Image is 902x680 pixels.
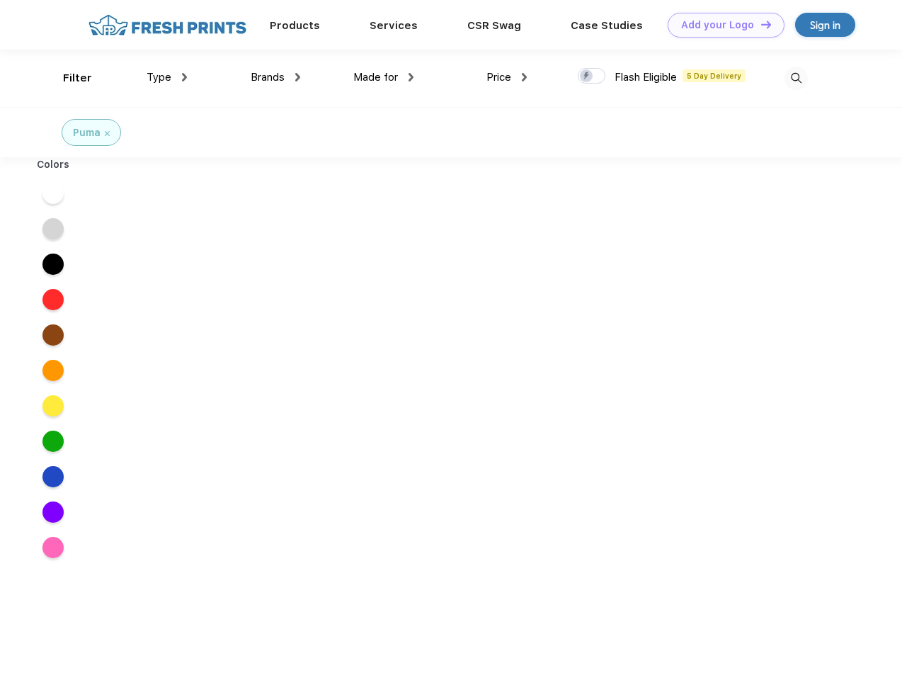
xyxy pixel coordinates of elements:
[63,70,92,86] div: Filter
[522,73,527,81] img: dropdown.png
[147,71,171,84] span: Type
[84,13,251,38] img: fo%20logo%202.webp
[810,17,840,33] div: Sign in
[105,131,110,136] img: filter_cancel.svg
[182,73,187,81] img: dropdown.png
[270,19,320,32] a: Products
[683,69,746,82] span: 5 Day Delivery
[795,13,855,37] a: Sign in
[486,71,511,84] span: Price
[73,125,101,140] div: Puma
[681,19,754,31] div: Add your Logo
[784,67,808,90] img: desktop_search.svg
[467,19,521,32] a: CSR Swag
[761,21,771,28] img: DT
[353,71,398,84] span: Made for
[251,71,285,84] span: Brands
[295,73,300,81] img: dropdown.png
[26,157,81,172] div: Colors
[370,19,418,32] a: Services
[615,71,677,84] span: Flash Eligible
[409,73,413,81] img: dropdown.png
